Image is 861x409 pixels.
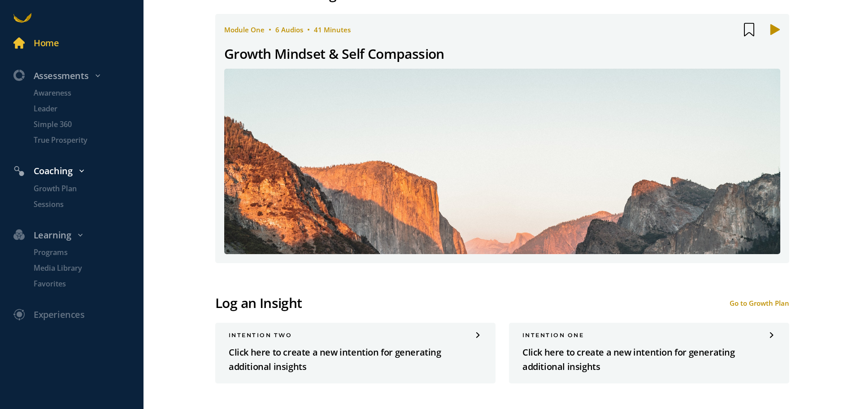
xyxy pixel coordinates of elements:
a: Programs [20,247,143,258]
a: Leader [20,103,143,114]
a: Awareness [20,88,143,99]
span: 6 Audios [275,25,303,34]
p: Awareness [34,88,141,99]
p: True Prosperity [34,135,141,146]
a: Favorites [20,278,143,290]
div: Home [34,36,59,51]
div: Log an Insight [215,292,302,314]
span: module one [224,25,265,34]
p: Leader [34,103,141,114]
img: 5ffd683f75b04f9fae80780a_1697608424.jpg [224,69,780,254]
a: Sessions [20,199,143,210]
div: Assessments [7,69,148,84]
p: Click here to create a new intention for generating additional insights [229,345,482,374]
p: Media Library [34,263,141,274]
a: INTENTION twoClick here to create a new intention for generating additional insights [215,323,496,383]
a: True Prosperity [20,135,143,146]
div: Coaching [7,164,148,179]
p: Click here to create a new intention for generating additional insights [522,345,776,374]
a: Simple 360 [20,119,143,130]
div: Growth Mindset & Self Compassion [224,43,444,65]
a: module one6 Audios41 MinutesGrowth Mindset & Self Compassion [215,14,789,264]
a: Growth Plan [20,183,143,194]
p: Favorites [34,278,141,290]
a: Media Library [20,263,143,274]
p: Growth Plan [34,183,141,194]
p: Sessions [34,199,141,210]
p: Simple 360 [34,119,141,130]
div: INTENTION one [522,332,776,339]
span: 41 Minutes [314,25,351,34]
a: INTENTION oneClick here to create a new intention for generating additional insights [509,323,789,383]
div: Go to Growth Plan [730,299,789,308]
div: Learning [7,228,148,243]
div: INTENTION two [229,332,482,339]
div: Experiences [34,308,85,322]
p: Programs [34,247,141,258]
